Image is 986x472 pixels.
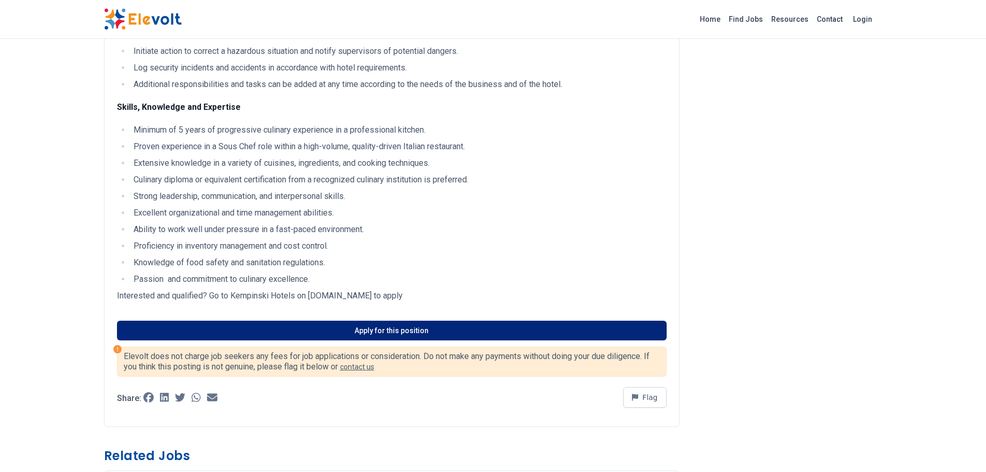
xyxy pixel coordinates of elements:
li: Passion and commitment to culinary excellence. [130,273,667,285]
a: Home [696,11,725,27]
li: Excellent organizational and time management abilities. [130,207,667,219]
a: contact us [340,363,374,371]
li: Knowledge of food safety and sanitation regulations. [130,256,667,269]
a: Login [847,9,878,30]
li: Ability to work well under pressure in a fast-paced environment. [130,223,667,236]
a: Contact [813,11,847,27]
a: Find Jobs [725,11,767,27]
h3: Related Jobs [104,448,680,464]
a: Resources [767,11,813,27]
strong: Skills, Knowledge and Expertise [117,102,241,112]
li: Log security incidents and accidents in accordance with hotel requirements. [130,62,667,74]
p: Share: [117,394,141,403]
li: Culinary diploma or equivalent certification from a recognized culinary institution is preferred. [130,174,667,186]
li: Initiate action to correct a hazardous situation and notify supervisors of potential dangers. [130,45,667,58]
li: Additional responsibilities and tasks can be added at any time according to the needs of the busi... [130,78,667,91]
button: Flag [623,387,667,408]
li: Extensive knowledge in a variety of cuisines, ingredients, and cooking techniques. [130,157,667,169]
li: Minimum of 5 years of progressive culinary experience in a professional kitchen. [130,124,667,136]
li: Proven experience in a Sous Chef role within a high-volume, quality-driven Italian restaurant. [130,140,667,153]
img: Elevolt [104,8,182,30]
iframe: Chat Widget [934,422,986,472]
a: Apply for this position [117,321,667,340]
p: Elevolt does not charge job seekers any fees for job applications or consideration. Do not make a... [124,351,660,372]
p: Interested and qualified? Go to Kempinski Hotels on [DOMAIN_NAME] to apply [117,290,667,302]
li: Proficiency in inventory management and cost control. [130,240,667,252]
li: Strong leadership, communication, and interpersonal skills. [130,190,667,203]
